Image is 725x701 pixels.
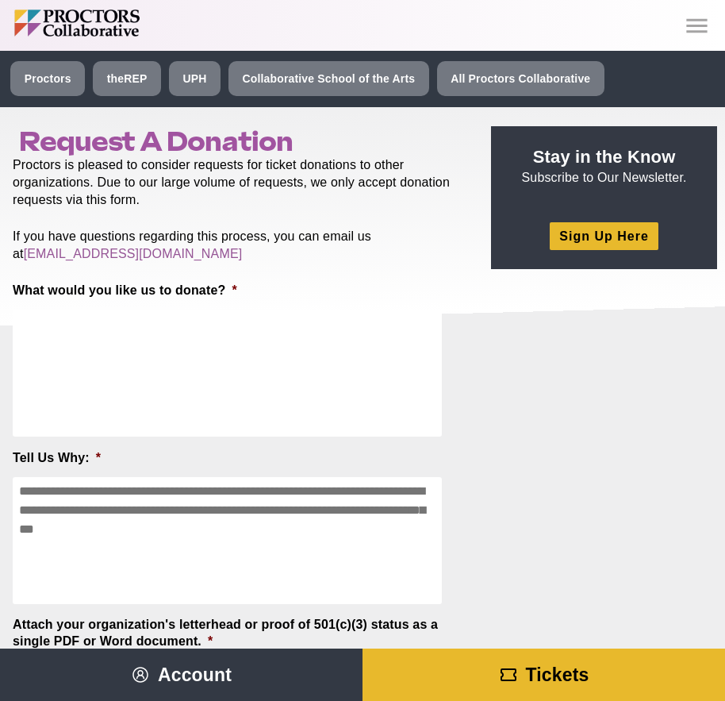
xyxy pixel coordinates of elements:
[437,61,604,96] a: All Proctors Collaborative
[24,247,243,260] a: [EMAIL_ADDRESS][DOMAIN_NAME]
[13,228,455,263] p: If you have questions regarding this process, you can email us at
[169,61,221,96] a: UPH
[228,61,429,96] a: Collaborative School of the Arts
[158,664,232,685] span: Account
[526,664,589,685] span: Tickets
[13,617,442,650] label: Attach your organization's letterhead or proof of 501(c)(3) status as a single PDF or Word document.
[19,126,455,156] h1: Request A Donation
[510,145,698,187] p: Subscribe to Our Newsletter.
[14,10,217,37] img: Proctors logo
[550,222,658,250] a: Sign Up Here
[13,156,455,209] p: Proctors is pleased to consider requests for ticket donations to other organizations. Due to our ...
[485,503,723,701] iframe: Advertisement
[10,61,85,96] a: Proctors
[362,649,725,701] a: Tickets
[93,61,161,96] a: theREP
[13,450,101,467] label: Tell Us Why:
[485,288,723,487] iframe: Advertisement
[533,147,676,167] strong: Stay in the Know
[13,283,237,299] label: What would you like us to donate?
